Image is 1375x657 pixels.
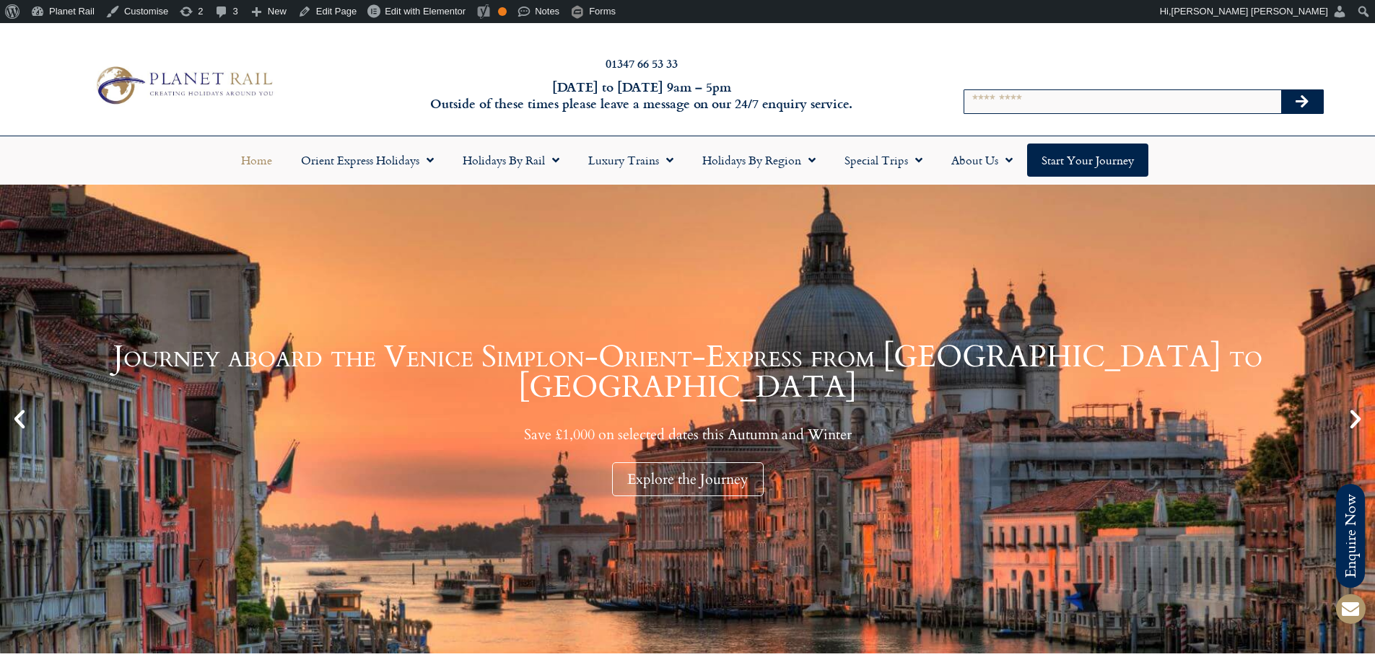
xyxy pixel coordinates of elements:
a: Home [227,144,287,177]
a: Special Trips [830,144,937,177]
p: Save £1,000 on selected dates this Autumn and Winter [36,425,1339,444]
a: Start your Journey [1027,144,1148,177]
span: [PERSON_NAME] [PERSON_NAME] [1171,6,1328,17]
h6: [DATE] to [DATE] 9am – 5pm Outside of these times please leave a message on our 24/7 enquiry serv... [370,79,913,113]
a: 01347 66 53 33 [606,55,678,71]
a: Holidays by Rail [448,144,574,177]
span: Edit with Elementor [385,6,466,17]
div: Next slide [1343,407,1368,431]
a: Luxury Trains [574,144,688,177]
a: Orient Express Holidays [287,144,448,177]
a: Holidays by Region [688,144,830,177]
div: Previous slide [7,407,32,431]
h1: Journey aboard the Venice Simplon-Orient-Express from [GEOGRAPHIC_DATA] to [GEOGRAPHIC_DATA] [36,342,1339,402]
div: Explore the Journey [612,462,764,496]
div: OK [498,7,507,16]
img: Planet Rail Train Holidays Logo [89,62,278,108]
nav: Menu [7,144,1368,177]
button: Search [1281,90,1323,113]
a: About Us [937,144,1027,177]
